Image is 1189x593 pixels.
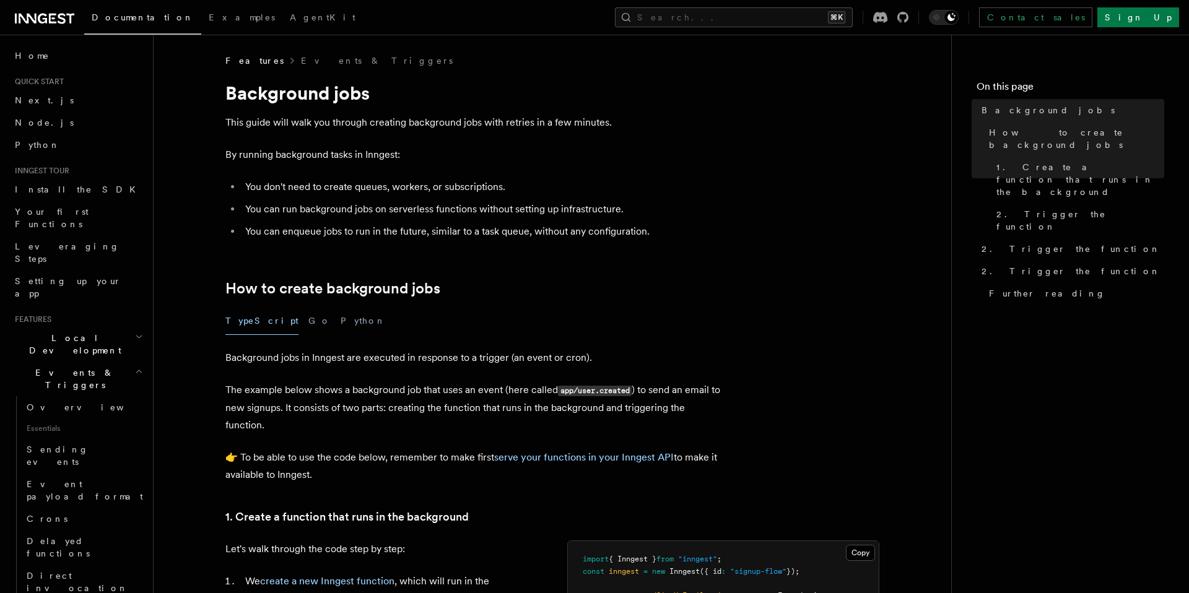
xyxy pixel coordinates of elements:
[225,540,538,558] p: Let's walk through the code step by step:
[15,276,121,298] span: Setting up your app
[10,45,146,67] a: Home
[27,444,89,467] span: Sending events
[700,567,721,576] span: ({ id
[225,146,721,163] p: By running background tasks in Inngest:
[984,282,1164,305] a: Further reading
[27,479,143,501] span: Event payload format
[979,7,1092,27] a: Contact sales
[225,280,440,297] a: How to create background jobs
[225,307,298,335] button: TypeScript
[996,161,1164,198] span: 1. Create a function that runs in the background
[996,208,1164,233] span: 2. Trigger the function
[678,555,717,563] span: "inngest"
[786,567,799,576] span: });
[10,166,69,176] span: Inngest tour
[308,307,331,335] button: Go
[22,508,146,530] a: Crons
[10,366,135,391] span: Events & Triggers
[15,207,89,229] span: Your first Functions
[989,126,1164,151] span: How to create background jobs
[558,386,632,396] code: app/user.created
[15,241,120,264] span: Leveraging Steps
[10,77,64,87] span: Quick start
[989,287,1105,300] span: Further reading
[15,184,143,194] span: Install the SDK
[977,260,1164,282] a: 2. Trigger the function
[656,555,674,563] span: from
[982,243,1161,255] span: 2. Trigger the function
[27,536,90,558] span: Delayed functions
[10,270,146,305] a: Setting up your app
[977,79,1164,99] h4: On this page
[15,118,74,128] span: Node.js
[652,567,665,576] span: new
[22,418,146,438] span: Essentials
[225,349,721,366] p: Background jobs in Inngest are executed in response to a trigger (an event or cron).
[242,201,721,218] li: You can run background jobs on serverless functions without setting up infrastructure.
[242,223,721,240] li: You can enqueue jobs to run in the future, similar to a task queue, without any configuration.
[10,134,146,156] a: Python
[609,555,656,563] span: { Inngest }
[225,82,721,104] h1: Background jobs
[15,50,50,62] span: Home
[84,4,201,35] a: Documentation
[10,178,146,201] a: Install the SDK
[22,396,146,418] a: Overview
[15,95,74,105] span: Next.js
[10,327,146,361] button: Local Development
[721,567,726,576] span: :
[730,567,786,576] span: "signup-flow"
[1097,7,1179,27] a: Sign Up
[209,12,275,22] span: Examples
[341,307,386,335] button: Python
[22,473,146,508] a: Event payload format
[10,111,146,134] a: Node.js
[828,11,845,24] kbd: ⌘K
[10,89,146,111] a: Next.js
[991,156,1164,203] a: 1. Create a function that runs in the background
[225,381,721,434] p: The example below shows a background job that uses an event (here called ) to send an email to ne...
[615,7,853,27] button: Search...⌘K
[977,238,1164,260] a: 2. Trigger the function
[92,12,194,22] span: Documentation
[225,114,721,131] p: This guide will walk you through creating background jobs with retries in a few minutes.
[609,567,639,576] span: inngest
[846,545,875,561] button: Copy
[977,99,1164,121] a: Background jobs
[583,555,609,563] span: import
[282,4,363,33] a: AgentKit
[242,178,721,196] li: You don't need to create queues, workers, or subscriptions.
[260,575,394,587] a: create a new Inngest function
[984,121,1164,156] a: How to create background jobs
[22,530,146,565] a: Delayed functions
[669,567,700,576] span: Inngest
[15,140,60,150] span: Python
[10,201,146,235] a: Your first Functions
[225,449,721,483] p: 👉 To be able to use the code below, remember to make first to make it available to Inngest.
[10,235,146,270] a: Leveraging Steps
[643,567,648,576] span: =
[991,203,1164,238] a: 2. Trigger the function
[225,508,469,526] a: 1. Create a function that runs in the background
[27,402,154,412] span: Overview
[929,10,959,25] button: Toggle dark mode
[22,438,146,473] a: Sending events
[10,361,146,396] button: Events & Triggers
[27,514,68,524] span: Crons
[717,555,721,563] span: ;
[982,104,1115,116] span: Background jobs
[201,4,282,33] a: Examples
[982,265,1161,277] span: 2. Trigger the function
[27,571,128,593] span: Direct invocation
[225,54,284,67] span: Features
[583,567,604,576] span: const
[301,54,453,67] a: Events & Triggers
[10,332,135,357] span: Local Development
[290,12,355,22] span: AgentKit
[10,314,51,324] span: Features
[494,451,674,463] a: serve your functions in your Inngest API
